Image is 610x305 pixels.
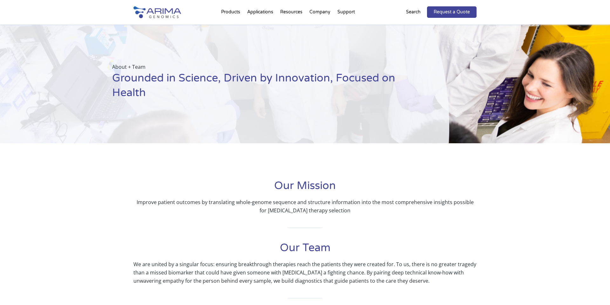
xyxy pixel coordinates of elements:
p: About + Team [112,63,417,71]
h1: Grounded in Science, Driven by Innovation, Focused on Health [112,71,417,105]
a: Request a Quote [427,6,477,18]
img: Arima-Genomics-logo [133,6,181,18]
p: Search [406,8,421,16]
h1: Our Team [133,241,477,260]
p: Improve patient outcomes by translating whole-genome sequence and structure information into the ... [133,198,477,215]
p: We are united by a singular focus: ensuring breakthrough therapies reach the patients they were c... [133,260,477,285]
h1: Our Mission [133,179,477,198]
